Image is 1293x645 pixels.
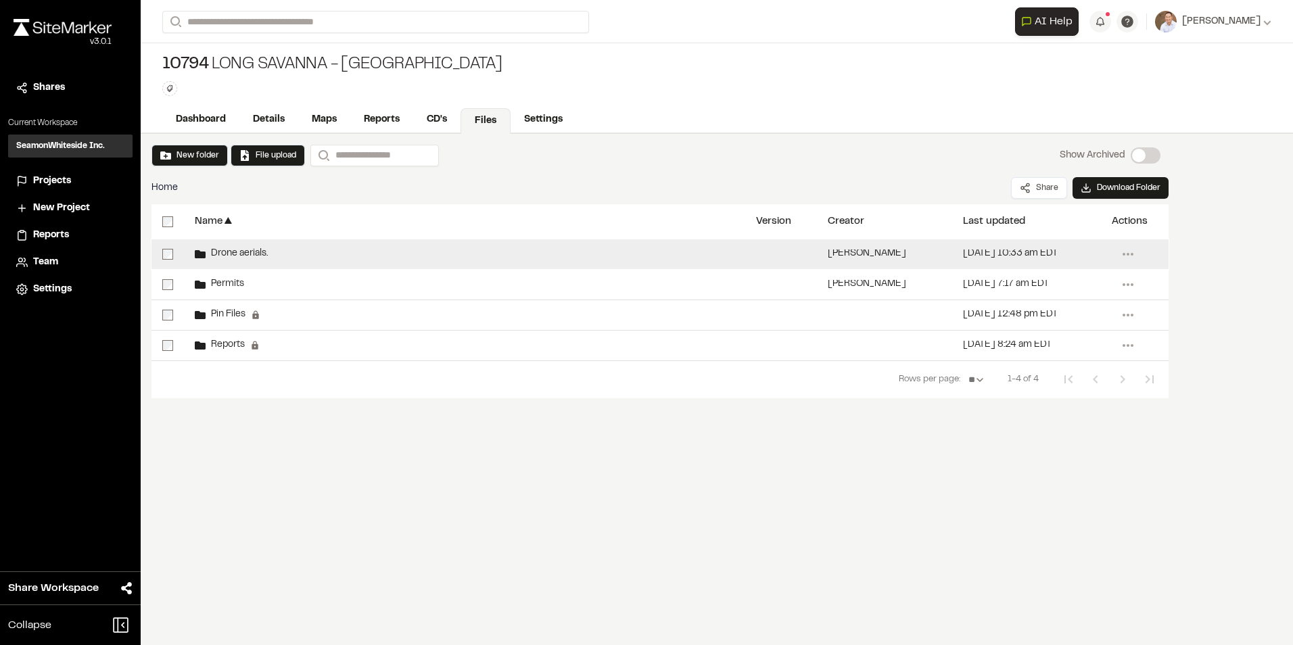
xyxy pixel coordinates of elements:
[162,279,173,290] input: select-row-175b109b5192dc1281b4
[16,140,105,152] h3: SeamonWhiteside Inc.
[151,145,228,166] button: New folder
[1082,366,1109,393] button: Previous Page
[1109,366,1136,393] button: Next Page
[511,107,576,133] a: Settings
[33,255,58,270] span: Team
[162,249,173,260] input: select-row-6011a0b5bb9dd10087e4
[1011,177,1067,199] button: Share
[828,280,906,289] div: [PERSON_NAME]
[151,204,1169,407] div: select-all-rowsName▲VersionCreatorLast updatedActionsselect-row-6011a0b5bb9dd10087e4Drone aerials...
[162,54,209,76] span: 10794
[16,282,124,297] a: Settings
[963,366,991,393] select: Rows per page:
[298,107,350,133] a: Maps
[162,107,239,133] a: Dashboard
[16,174,124,189] a: Projects
[1008,373,1039,387] span: 1-4 of 4
[1112,216,1148,226] div: Actions
[963,341,1052,350] div: [DATE] 8:24 am EDT
[33,80,65,95] span: Shares
[16,228,124,243] a: Reports
[899,373,960,387] span: Rows per page:
[1182,14,1261,29] span: [PERSON_NAME]
[206,280,244,289] span: Permits
[206,249,268,258] span: Drone aerials.
[1015,7,1079,36] button: Open AI Assistant
[151,181,178,195] nav: breadcrumb
[8,580,99,596] span: Share Workspace
[1136,366,1163,393] button: Last Page
[16,255,124,270] a: Team
[162,310,173,320] input: select-row-4a2bbd0d84217ea84885
[1015,7,1084,36] div: Open AI Assistant
[1035,14,1073,30] span: AI Help
[239,107,298,133] a: Details
[195,249,268,260] div: Drone aerials.
[160,149,219,162] button: New folder
[151,181,178,195] span: Home
[162,81,177,96] button: Edit Tags
[8,617,51,634] span: Collapse
[828,249,906,258] div: [PERSON_NAME]
[350,107,413,133] a: Reports
[162,11,187,33] button: Search
[310,145,335,166] button: Search
[413,107,461,133] a: CD's
[963,310,1058,319] div: [DATE] 12:48 pm EDT
[222,215,234,228] span: ▲
[195,340,260,351] div: Reports
[33,282,72,297] span: Settings
[239,149,296,162] button: File upload
[16,80,124,95] a: Shares
[206,310,245,319] span: Pin Files
[1060,148,1125,163] p: Show Archived
[195,310,260,320] div: Pin Files
[195,279,244,290] div: Permits
[756,216,791,226] div: Version
[963,280,1049,289] div: [DATE] 7:17 am EDT
[963,216,1025,226] div: Last updated
[195,216,222,226] div: Name
[16,201,124,216] a: New Project
[14,36,112,48] div: Oh geez...please don't...
[1055,366,1082,393] button: First Page
[33,228,69,243] span: Reports
[14,19,112,36] img: rebrand.png
[162,216,173,227] input: select-all-rows
[231,145,305,166] button: File upload
[33,174,71,189] span: Projects
[33,201,90,216] span: New Project
[1073,177,1169,199] button: Download Folder
[162,340,173,351] input: select-row-6aa8787080eeeb73f98d
[8,117,133,129] p: Current Workspace
[828,216,864,226] div: Creator
[963,249,1058,258] div: [DATE] 10:33 am EDT
[1155,11,1177,32] img: User
[1155,11,1271,32] button: [PERSON_NAME]
[162,54,502,76] div: Long Savanna - [GEOGRAPHIC_DATA]
[206,341,245,350] span: Reports
[461,108,511,134] a: Files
